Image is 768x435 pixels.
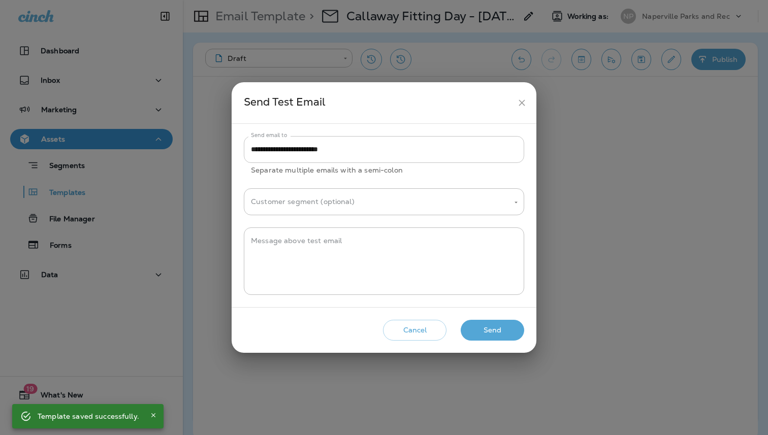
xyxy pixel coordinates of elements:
[244,93,513,112] div: Send Test Email
[461,320,524,341] button: Send
[513,93,531,112] button: close
[251,164,517,176] p: Separate multiple emails with a semi-colon
[147,409,159,421] button: Close
[511,198,521,207] button: Open
[251,131,287,139] label: Send email to
[38,407,139,425] div: Template saved successfully.
[383,320,446,341] button: Cancel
